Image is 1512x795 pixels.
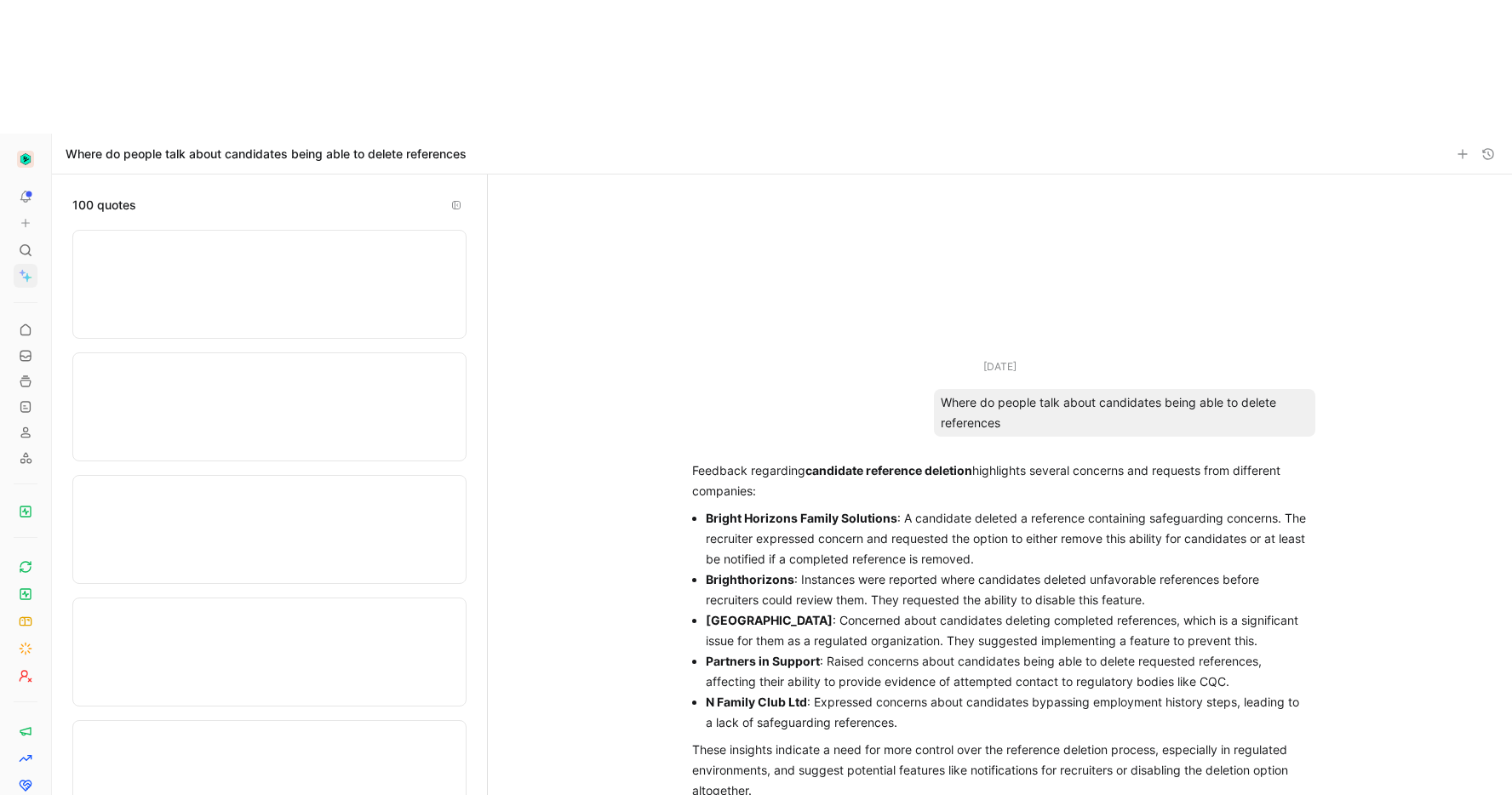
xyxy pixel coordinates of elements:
[706,695,807,709] strong: N Family Club Ltd
[706,651,1309,692] p: : Raised concerns about candidates being able to delete requested references, affecting their abi...
[983,358,1017,375] div: [DATE]
[706,613,833,627] strong: [GEOGRAPHIC_DATA]
[706,610,1309,651] p: : Concerned about candidates deleting completed references, which is a significant issue for them...
[805,463,972,478] strong: candidate reference deletion
[934,389,1315,437] div: Where do people talk about candidates being able to delete references
[706,572,794,586] strong: Brighthorizons
[706,692,1309,733] p: : Expressed concerns about candidates bypassing employment history steps, leading to a lack of sa...
[706,511,897,525] strong: Bright Horizons Family Solutions
[66,146,467,163] h1: Where do people talk about candidates being able to delete references
[14,147,37,171] button: Zinc
[17,151,34,168] img: Zinc
[692,460,1309,501] p: Feedback regarding highlights several concerns and requests from different companies:
[706,569,1309,610] p: : Instances were reported where candidates deleted unfavorable references before recruiters could...
[706,654,820,668] strong: Partners in Support
[72,195,136,215] span: 100 quotes
[706,508,1309,569] p: : A candidate deleted a reference containing safeguarding concerns. The recruiter expressed conce...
